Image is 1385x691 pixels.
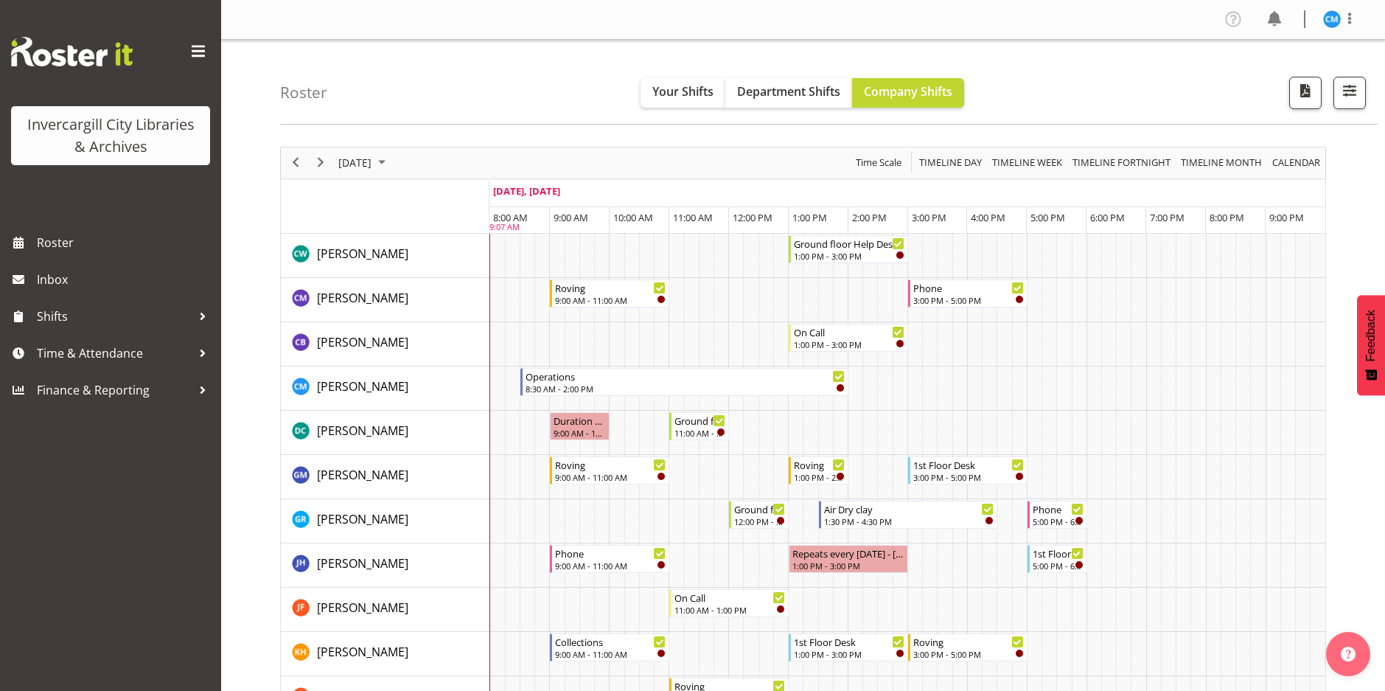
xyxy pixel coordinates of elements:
[789,324,908,352] div: Chris Broad"s event - On Call Begin From Wednesday, October 1, 2025 at 1:00:00 PM GMT+13:00 Ends ...
[789,456,848,485] div: Gabriel McKay Smith"s event - Roving Begin From Wednesday, October 1, 2025 at 1:00:00 PM GMT+13:0...
[1033,515,1084,527] div: 5:00 PM - 6:00 PM
[281,411,489,455] td: Donald Cunningham resource
[520,368,848,396] div: Cindy Mulrooney"s event - Operations Begin From Wednesday, October 1, 2025 at 8:30:00 AM GMT+13:0...
[794,250,904,262] div: 1:00 PM - 3:00 PM
[1269,211,1304,224] span: 9:00 PM
[734,515,785,527] div: 12:00 PM - 1:00 PM
[652,83,714,100] span: Your Shifts
[913,280,1024,295] div: Phone
[819,501,998,529] div: Grace Roscoe-Squires"s event - Air Dry clay Begin From Wednesday, October 1, 2025 at 1:30:00 PM G...
[317,290,408,306] span: [PERSON_NAME]
[1030,211,1065,224] span: 5:00 PM
[555,560,666,572] div: 9:00 AM - 11:00 AM
[794,338,904,350] div: 1:00 PM - 3:00 PM
[792,546,904,560] div: Repeats every [DATE] - [PERSON_NAME]
[317,467,408,483] span: [PERSON_NAME]
[1150,211,1185,224] span: 7:00 PM
[913,471,1024,483] div: 3:00 PM - 5:00 PM
[11,37,133,66] img: Rosterit website logo
[1357,295,1385,395] button: Feedback - Show survey
[283,147,308,178] div: previous period
[493,211,528,224] span: 8:00 AM
[789,545,908,573] div: Jillian Hunter"s event - Repeats every wednesday - Jillian Hunter Begin From Wednesday, October 1...
[555,280,666,295] div: Roving
[333,147,394,178] div: October 1, 2025
[641,78,725,108] button: Your Shifts
[794,471,845,483] div: 1:00 PM - 2:00 PM
[554,211,588,224] span: 9:00 AM
[317,289,408,307] a: [PERSON_NAME]
[281,544,489,588] td: Jillian Hunter resource
[317,245,408,263] a: [PERSON_NAME]
[864,83,952,100] span: Company Shifts
[918,153,983,172] span: Timeline Day
[854,153,903,172] span: Time Scale
[317,555,408,572] span: [PERSON_NAME]
[852,211,887,224] span: 2:00 PM
[1341,647,1356,662] img: help-xxl-2.png
[794,324,904,339] div: On Call
[550,545,669,573] div: Jillian Hunter"s event - Phone Begin From Wednesday, October 1, 2025 at 9:00:00 AM GMT+13:00 Ends...
[317,510,408,528] a: [PERSON_NAME]
[286,153,306,172] button: Previous
[913,457,1024,472] div: 1st Floor Desk
[917,153,985,172] button: Timeline Day
[990,153,1065,172] button: Timeline Week
[1289,77,1322,109] button: Download a PDF of the roster for the current day
[733,211,772,224] span: 12:00 PM
[1033,560,1084,572] div: 5:00 PM - 6:00 PM
[1070,153,1173,172] button: Fortnight
[794,457,845,472] div: Roving
[281,455,489,499] td: Gabriel McKay Smith resource
[1179,153,1263,172] span: Timeline Month
[555,471,666,483] div: 9:00 AM - 11:00 AM
[991,153,1064,172] span: Timeline Week
[794,236,904,251] div: Ground floor Help Desk
[317,334,408,350] span: [PERSON_NAME]
[674,427,725,439] div: 11:00 AM - 12:00 PM
[550,456,669,485] div: Gabriel McKay Smith"s event - Roving Begin From Wednesday, October 1, 2025 at 9:00:00 AM GMT+13:0...
[669,412,729,440] div: Donald Cunningham"s event - Ground floor Help Desk Begin From Wednesday, October 1, 2025 at 11:00...
[555,634,666,649] div: Collections
[913,294,1024,306] div: 3:00 PM - 5:00 PM
[37,342,192,364] span: Time & Attendance
[854,153,904,172] button: Time Scale
[317,333,408,351] a: [PERSON_NAME]
[1364,310,1378,361] span: Feedback
[913,634,1024,649] div: Roving
[1033,546,1084,560] div: 1st Floor Desk
[913,648,1024,660] div: 3:00 PM - 5:00 PM
[824,515,994,527] div: 1:30 PM - 4:30 PM
[281,588,489,632] td: Joanne Forbes resource
[725,78,852,108] button: Department Shifts
[37,305,192,327] span: Shifts
[792,211,827,224] span: 1:00 PM
[526,383,845,395] div: 8:30 AM - 2:00 PM
[1071,153,1172,172] span: Timeline Fortnight
[37,379,192,401] span: Finance & Reporting
[1210,211,1244,224] span: 8:00 PM
[280,84,327,101] h4: Roster
[737,83,840,100] span: Department Shifts
[1028,501,1087,529] div: Grace Roscoe-Squires"s event - Phone Begin From Wednesday, October 1, 2025 at 5:00:00 PM GMT+13:0...
[613,211,653,224] span: 10:00 AM
[1090,211,1125,224] span: 6:00 PM
[526,369,845,383] div: Operations
[555,294,666,306] div: 9:00 AM - 11:00 AM
[912,211,946,224] span: 3:00 PM
[281,499,489,544] td: Grace Roscoe-Squires resource
[550,412,610,440] div: Donald Cunningham"s event - Duration 1 hours - Donald Cunningham Begin From Wednesday, October 1,...
[555,457,666,472] div: Roving
[317,378,408,395] a: [PERSON_NAME]
[554,413,606,428] div: Duration 1 hours - [PERSON_NAME]
[669,589,789,617] div: Joanne Forbes"s event - On Call Begin From Wednesday, October 1, 2025 at 11:00:00 AM GMT+13:00 En...
[281,632,489,676] td: Kaela Harley resource
[489,221,520,234] div: 9:07 AM
[317,644,408,660] span: [PERSON_NAME]
[554,427,606,439] div: 9:00 AM - 10:00 AM
[281,322,489,367] td: Chris Broad resource
[908,633,1028,662] div: Kaela Harley"s event - Roving Begin From Wednesday, October 1, 2025 at 3:00:00 PM GMT+13:00 Ends ...
[1271,153,1322,172] span: calendar
[789,633,908,662] div: Kaela Harley"s event - 1st Floor Desk Begin From Wednesday, October 1, 2025 at 1:00:00 PM GMT+13:...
